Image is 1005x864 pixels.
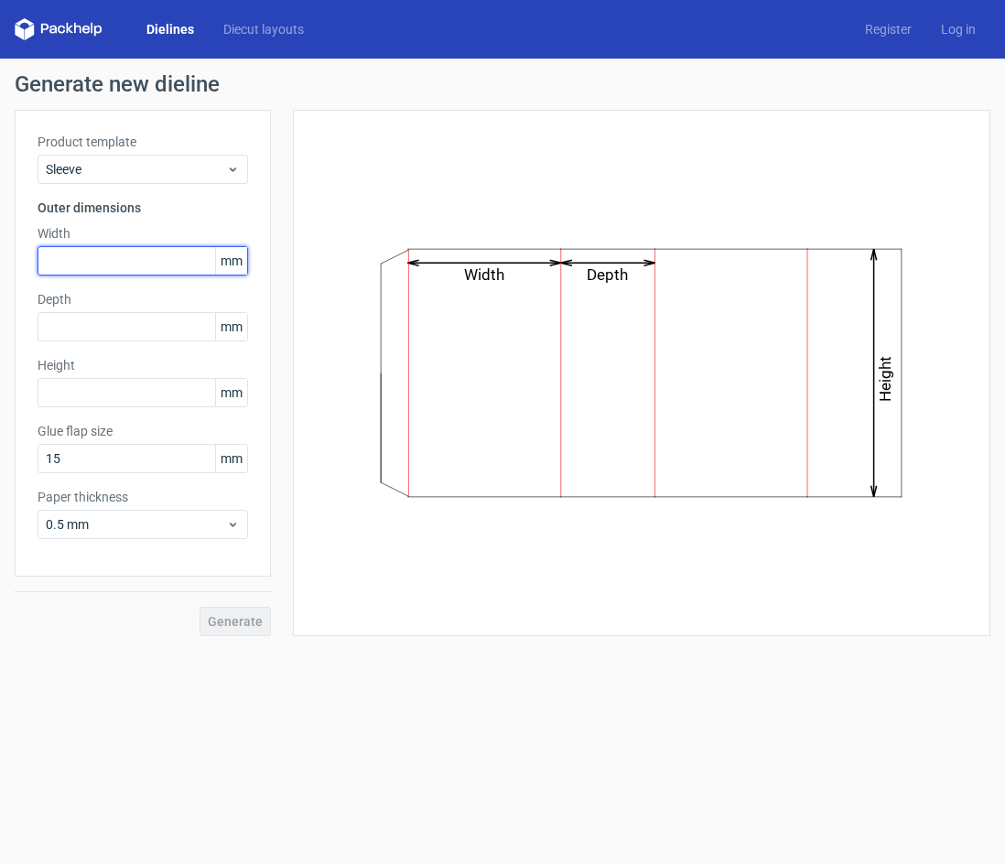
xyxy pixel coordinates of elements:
[215,379,247,406] span: mm
[38,224,248,243] label: Width
[209,20,319,38] a: Diecut layouts
[588,265,629,284] text: Depth
[926,20,990,38] a: Log in
[465,265,505,284] text: Width
[38,133,248,151] label: Product template
[15,73,990,95] h1: Generate new dieline
[46,160,226,178] span: Sleeve
[38,199,248,217] h3: Outer dimensions
[132,20,209,38] a: Dielines
[38,422,248,440] label: Glue flap size
[215,247,247,275] span: mm
[877,356,895,402] text: Height
[850,20,926,38] a: Register
[38,356,248,374] label: Height
[46,515,226,534] span: 0.5 mm
[215,445,247,472] span: mm
[38,488,248,506] label: Paper thickness
[38,290,248,308] label: Depth
[215,313,247,340] span: mm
